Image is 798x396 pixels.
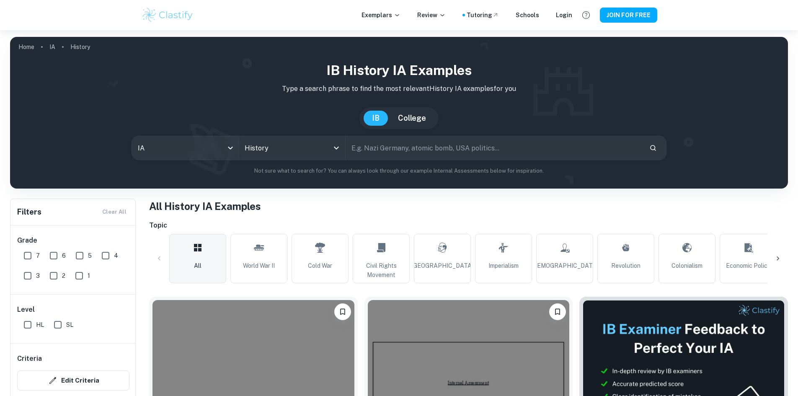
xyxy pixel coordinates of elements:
[149,220,788,230] h6: Topic
[36,251,40,260] span: 7
[132,136,238,160] div: IA
[62,271,65,280] span: 2
[17,60,781,80] h1: IB History IA examples
[18,41,34,53] a: Home
[17,305,129,315] h6: Level
[362,10,400,20] p: Exemplars
[646,141,660,155] button: Search
[726,261,770,270] span: Economic Policy
[611,261,640,270] span: Revolution
[531,261,598,270] span: [DEMOGRAPHIC_DATA]
[600,8,657,23] button: JOIN FOR FREE
[88,251,92,260] span: 5
[10,37,788,189] img: profile cover
[671,261,702,270] span: Colonialism
[549,303,566,320] button: Please log in to bookmark exemplars
[390,111,434,126] button: College
[17,354,42,364] h6: Criteria
[516,10,539,20] a: Schools
[579,8,593,22] button: Help and Feedback
[356,261,406,280] span: Civil Rights Movement
[488,261,519,270] span: Imperialism
[62,251,66,260] span: 6
[17,84,781,94] p: Type a search phrase to find the most relevant History IA examples for you
[17,236,129,246] h6: Grade
[17,167,781,175] p: Not sure what to search for? You can always look through our example Internal Assessments below f...
[17,370,129,391] button: Edit Criteria
[194,261,201,270] span: All
[243,261,275,270] span: World War II
[141,7,194,23] img: Clastify logo
[331,142,342,154] button: Open
[467,10,499,20] a: Tutoring
[17,206,41,218] h6: Filters
[346,136,643,160] input: E.g. Nazi Germany, atomic bomb, USA politics...
[49,41,55,53] a: IA
[149,199,788,214] h1: All History IA Examples
[66,320,73,329] span: SL
[88,271,90,280] span: 1
[114,251,118,260] span: 4
[36,320,44,329] span: HL
[411,261,473,270] span: [GEOGRAPHIC_DATA]
[417,10,446,20] p: Review
[556,10,572,20] a: Login
[364,111,388,126] button: IB
[70,42,90,52] p: History
[36,271,40,280] span: 3
[334,303,351,320] button: Please log in to bookmark exemplars
[308,261,332,270] span: Cold War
